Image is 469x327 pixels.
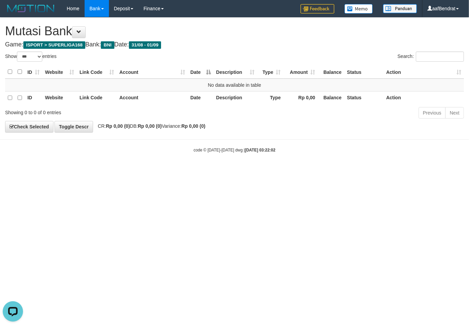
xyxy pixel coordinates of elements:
[117,65,188,79] th: Account: activate to sort column ascending
[383,91,464,104] th: Action
[3,3,23,23] button: Open LiveChat chat widget
[42,91,77,104] th: Website
[344,65,384,79] th: Status
[398,52,464,62] label: Search:
[5,106,191,116] div: Showing 0 to 0 of 0 entries
[284,65,318,79] th: Amount: activate to sort column ascending
[54,121,93,132] a: Toggle Descr
[94,123,205,129] span: CR: DB: Variance:
[101,41,114,49] span: BNI
[445,107,464,119] a: Next
[5,79,464,91] td: No data available in table
[5,52,57,62] label: Show entries
[25,91,42,104] th: ID
[383,65,464,79] th: Action: activate to sort column ascending
[5,121,53,132] a: Check Selected
[214,91,257,104] th: Description
[214,65,257,79] th: Description: activate to sort column ascending
[138,123,162,129] strong: Rp 0,00 (0)
[257,65,284,79] th: Type: activate to sort column ascending
[245,148,275,152] strong: [DATE] 03:22:02
[344,4,373,14] img: Button%20Memo.svg
[181,123,205,129] strong: Rp 0,00 (0)
[257,91,284,104] th: Type
[5,3,57,14] img: MOTION_logo.png
[318,91,344,104] th: Balance
[383,4,417,13] img: panduan.png
[17,52,42,62] select: Showentries
[5,24,464,38] h1: Mutasi Bank
[5,41,464,48] h4: Game: Bank: Date:
[77,65,117,79] th: Link Code: activate to sort column ascending
[188,91,214,104] th: Date
[25,65,42,79] th: ID: activate to sort column ascending
[23,41,85,49] span: ISPORT > SUPERLIGA168
[106,123,130,129] strong: Rp 0,00 (0)
[419,107,446,119] a: Previous
[344,91,384,104] th: Status
[188,65,214,79] th: Date: activate to sort column descending
[284,91,318,104] th: Rp 0,00
[318,65,344,79] th: Balance
[300,4,334,14] img: Feedback.jpg
[129,41,161,49] span: 31/08 - 01/09
[194,148,275,152] small: code © [DATE]-[DATE] dwg |
[42,65,77,79] th: Website: activate to sort column ascending
[416,52,464,62] input: Search:
[117,91,188,104] th: Account
[77,91,117,104] th: Link Code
